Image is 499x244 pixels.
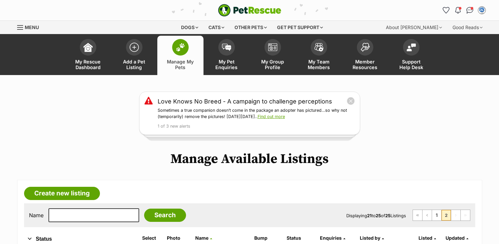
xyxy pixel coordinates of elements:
a: Name [195,235,212,241]
span: Add a Pet Listing [119,59,149,70]
span: Menu [25,24,39,30]
div: Dogs [176,21,203,34]
img: pet-enquiries-icon-7e3ad2cf08bfb03b45e93fb7055b45f3efa6380592205ae92323e6603595dc1f.svg [222,44,231,51]
div: Other pets [230,21,271,34]
a: Create new listing [24,187,100,200]
button: Notifications [453,5,463,16]
span: My Pet Enquiries [212,59,241,70]
span: Page 2 [442,210,451,221]
th: Select [140,233,164,243]
span: Listed by [360,235,380,241]
a: Add a Pet Listing [111,36,157,75]
img: dashboard-icon-eb2f2d2d3e046f16d808141f083e7271f6b2e854fb5c12c21221c1fb7104beca.svg [83,43,93,52]
img: logo-e224e6f780fb5917bec1dbf3a21bbac754714ae5b6737aabdf751b685950b380.svg [218,4,281,17]
span: Displaying to of Listings [346,213,406,218]
span: My Rescue Dashboard [73,59,103,70]
a: Member Resources [342,36,388,75]
strong: 25 [385,213,390,218]
a: Love Knows No Breed - A campaign to challenge perceptions [158,97,332,106]
img: manage-my-pets-icon-02211641906a0b7f246fdf0571729dbe1e7629f14944591b6c1af311fb30b64b.svg [176,43,185,52]
nav: Pagination [413,210,470,221]
th: Status [284,233,317,243]
a: My Rescue Dashboard [65,36,111,75]
button: Status [24,235,132,243]
img: help-desk-icon-fdf02630f3aa405de69fd3d07c3f3aa587a6932b1a1747fa1d2bba05be0121f9.svg [407,43,416,51]
img: team-members-icon-5396bd8760b3fe7c0b43da4ab00e1e3bb1a5d9ba89233759b79545d2d3fc5d0d.svg [314,43,324,52]
img: add-pet-listing-icon-0afa8454b4691262ce3f59096e99ab1cd57d4a30225e0717b998d2c9b9846f56.svg [130,43,139,52]
a: Listed [419,235,436,241]
a: Find out more [258,114,285,119]
a: Updated [446,235,468,241]
a: Previous page [422,210,432,221]
strong: 21 [367,213,372,218]
a: Page 1 [432,210,441,221]
span: Manage My Pets [166,59,195,70]
img: Mary Geyer profile pic [479,7,485,14]
span: Name [195,235,208,241]
img: member-resources-icon-8e73f808a243e03378d46382f2149f9095a855e16c252ad45f914b54edf8863c.svg [360,43,370,52]
img: notifications-46538b983faf8c2785f20acdc204bb7945ddae34d4c08c2a6579f10ce5e182be.svg [455,7,460,14]
p: Sometimes a true companion doesn’t come in the package an adopter has pictured…so why not (tempor... [158,107,355,120]
input: Search [144,209,186,222]
a: My Group Profile [250,36,296,75]
th: Bump [252,233,284,243]
a: PetRescue [218,4,281,17]
a: Support Help Desk [388,36,434,75]
img: group-profile-icon-3fa3cf56718a62981997c0bc7e787c4b2cf8bcc04b72c1350f741eb67cf2f40e.svg [268,43,277,51]
span: Updated [446,235,465,241]
span: My Team Members [304,59,334,70]
div: About [PERSON_NAME] [381,21,447,34]
span: Member Resources [350,59,380,70]
span: Listed [419,235,432,241]
strong: 25 [376,213,381,218]
th: Photo [164,233,192,243]
div: Get pet support [272,21,327,34]
label: Name [29,212,44,218]
ul: Account quick links [441,5,487,16]
a: Enquiries [320,235,345,241]
img: chat-41dd97257d64d25036548639549fe6c8038ab92f7586957e7f3b1b290dea8141.svg [466,7,473,14]
span: translation missing: en.admin.listings.index.attributes.enquiries [320,235,342,241]
span: Next page [451,210,460,221]
span: Support Help Desk [396,59,426,70]
a: Conversations [465,5,475,16]
div: Cats [204,21,229,34]
a: My Team Members [296,36,342,75]
a: First page [413,210,422,221]
a: Menu [17,21,44,33]
a: My Pet Enquiries [203,36,250,75]
a: Listed by [360,235,384,241]
div: Good Reads [448,21,487,34]
a: Manage My Pets [157,36,203,75]
span: Last page [461,210,470,221]
span: My Group Profile [258,59,288,70]
a: Favourites [441,5,452,16]
p: 1 of 3 new alerts [158,123,355,130]
button: My account [477,5,487,16]
button: close [347,97,355,105]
